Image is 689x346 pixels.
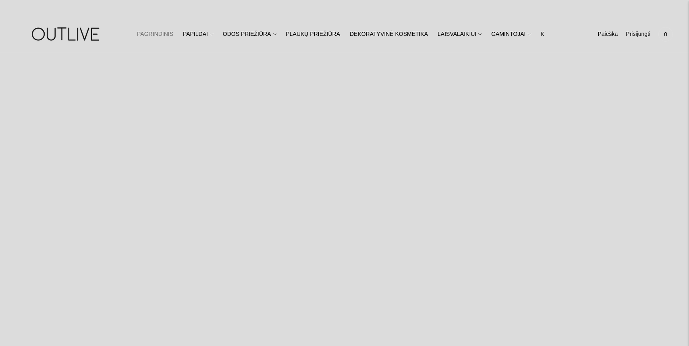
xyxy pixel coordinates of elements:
a: LAISVALAIKIUI [438,25,481,43]
a: GAMINTOJAI [491,25,531,43]
a: KONTAKTAI [540,25,571,43]
a: PAGRINDINIS [137,25,173,43]
a: PAPILDAI [183,25,213,43]
a: DEKORATYVINĖ KOSMETIKA [350,25,428,43]
a: PLAUKŲ PRIEŽIŪRA [286,25,340,43]
a: 0 [658,25,673,43]
span: 0 [660,29,671,40]
a: ODOS PRIEŽIŪRA [223,25,276,43]
img: OUTLIVE [16,20,117,48]
a: Paieška [598,25,618,43]
a: Prisijungti [626,25,650,43]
